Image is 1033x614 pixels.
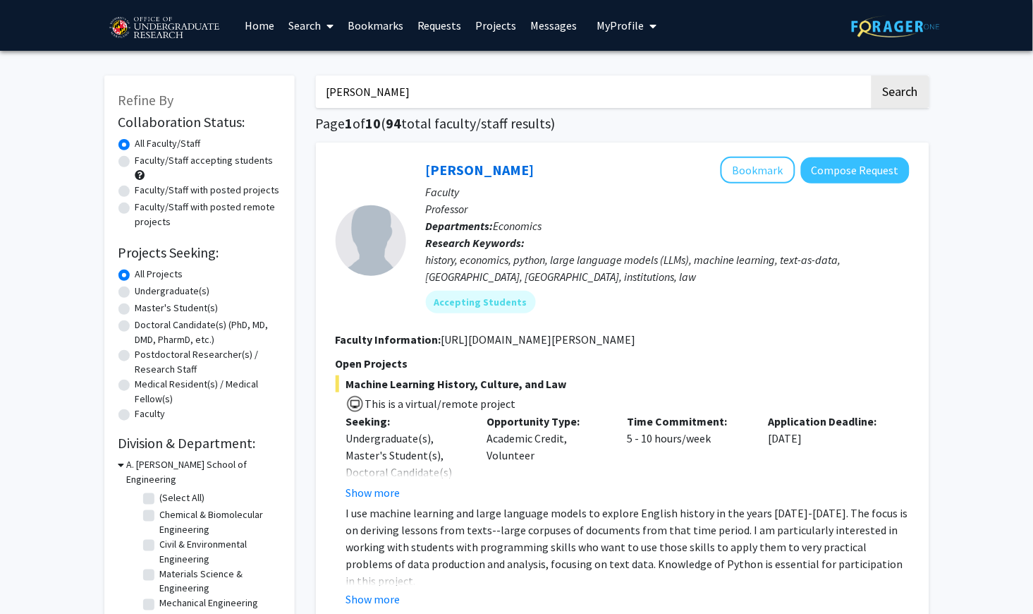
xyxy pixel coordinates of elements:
p: I use machine learning and large language models to explore English history in the years [DATE]-[... [346,505,910,589]
span: 10 [366,114,381,132]
label: All Faculty/Staff [135,136,201,151]
div: Academic Credit, Volunteer [476,413,617,501]
a: Home [238,1,281,50]
label: Faculty [135,407,166,421]
b: Departments: [426,219,494,233]
label: (Select All) [160,490,205,505]
label: Civil & Environmental Engineering [160,537,277,567]
label: Doctoral Candidate(s) (PhD, MD, DMD, PharmD, etc.) [135,318,281,347]
h2: Projects Seeking: [118,244,281,261]
button: Compose Request to Peter Murrell [801,157,910,183]
label: Mechanical Engineering [160,596,259,611]
label: Materials Science & Engineering [160,567,277,596]
span: Machine Learning History, Culture, and Law [336,375,910,392]
label: Medical Resident(s) / Medical Fellow(s) [135,377,281,407]
p: Open Projects [336,355,910,372]
span: Refine By [118,91,174,109]
img: University of Maryland Logo [104,11,224,46]
h2: Collaboration Status: [118,114,281,131]
p: Seeking: [346,413,466,430]
p: Opportunity Type: [487,413,606,430]
a: Bookmarks [341,1,410,50]
span: My Profile [597,18,644,32]
h2: Division & Department: [118,435,281,452]
span: 1 [346,114,353,132]
a: Search [281,1,341,50]
fg-read-more: [URL][DOMAIN_NAME][PERSON_NAME] [441,332,636,347]
label: Faculty/Staff accepting students [135,153,274,168]
p: Application Deadline: [769,413,888,430]
label: Faculty/Staff with posted projects [135,183,280,198]
img: ForagerOne Logo [852,16,940,37]
div: [DATE] [758,413,899,501]
a: Messages [524,1,585,50]
button: Search [872,76,929,108]
input: Search Keywords [316,76,869,108]
label: All Projects [135,267,183,282]
p: Faculty [426,183,910,200]
div: Undergraduate(s), Master's Student(s), Doctoral Candidate(s) (PhD, MD, DMD, PharmD, etc.) [346,430,466,514]
label: Undergraduate(s) [135,284,210,299]
a: [PERSON_NAME] [426,161,534,179]
label: Chemical & Biomolecular Engineering [160,507,277,537]
label: Postdoctoral Researcher(s) / Research Staff [135,347,281,377]
div: 5 - 10 hours/week [617,413,758,501]
h1: Page of ( total faculty/staff results) [316,115,929,132]
button: Show more [346,591,401,608]
label: Master's Student(s) [135,301,219,315]
button: Add Peter Murrell to Bookmarks [721,157,795,183]
a: Requests [410,1,469,50]
span: This is a virtual/remote project [364,397,516,411]
b: Research Keywords: [426,236,525,250]
mat-chip: Accepting Students [426,291,536,313]
a: Projects [469,1,524,50]
span: 94 [386,114,402,132]
span: Economics [494,219,542,233]
b: Faculty Information: [336,332,441,347]
button: Show more [346,484,401,501]
iframe: Chat [11,550,60,603]
label: Faculty/Staff with posted remote projects [135,200,281,229]
h3: A. [PERSON_NAME] School of Engineering [127,457,281,487]
p: Time Commitment: [628,413,747,430]
p: Professor [426,200,910,217]
div: history, economics, python, large language models (LLMs), machine learning, text-as-data, [GEOGRA... [426,251,910,285]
